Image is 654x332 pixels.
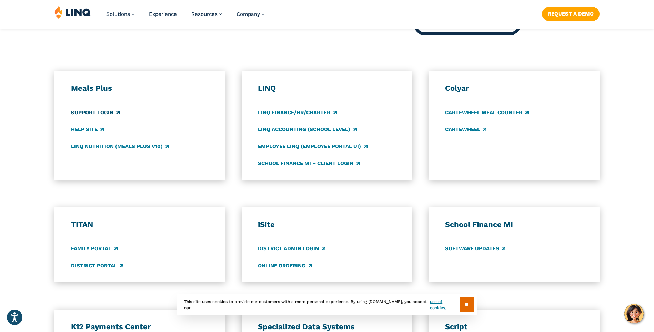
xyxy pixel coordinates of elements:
a: Employee LINQ (Employee Portal UI) [258,143,367,150]
a: CARTEWHEEL [445,126,486,133]
a: LINQ Nutrition (Meals Plus v10) [71,143,169,150]
img: LINQ | K‑12 Software [54,6,91,19]
h3: Meals Plus [71,84,209,93]
h3: LINQ [258,84,396,93]
h3: Colyar [445,84,583,93]
a: Online Ordering [258,262,312,270]
h3: iSite [258,220,396,230]
a: Software Updates [445,245,505,253]
a: District Portal [71,262,123,270]
a: School Finance MI – Client Login [258,159,360,167]
span: Company [237,11,260,17]
h3: School Finance MI [445,220,583,230]
a: Support Login [71,109,120,116]
a: CARTEWHEEL Meal Counter [445,109,529,116]
a: Company [237,11,264,17]
nav: Button Navigation [542,6,600,21]
h3: Script [445,322,583,332]
a: use of cookies. [430,299,459,311]
a: Experience [149,11,177,17]
a: LINQ Finance/HR/Charter [258,109,336,116]
a: Family Portal [71,245,118,253]
div: This site uses cookies to provide our customers with a more personal experience. By using [DOMAIN... [177,294,477,315]
h3: TITAN [71,220,209,230]
a: District Admin Login [258,245,325,253]
a: LINQ Accounting (school level) [258,126,356,133]
nav: Primary Navigation [106,6,264,28]
a: Solutions [106,11,134,17]
button: Hello, have a question? Let’s chat. [624,304,644,323]
h3: Specialized Data Systems [258,322,396,332]
a: Request a Demo [542,7,600,21]
h3: K12 Payments Center [71,322,209,332]
a: Resources [191,11,222,17]
span: Solutions [106,11,130,17]
a: Help Site [71,126,104,133]
span: Resources [191,11,218,17]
